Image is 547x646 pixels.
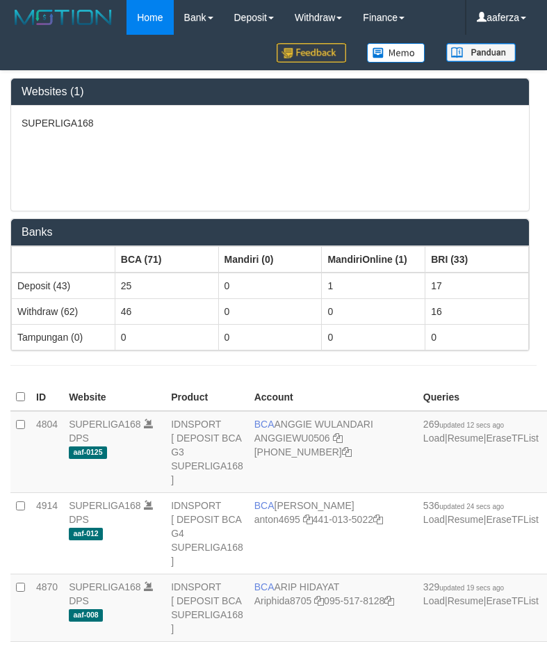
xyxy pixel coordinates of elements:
[63,574,165,641] td: DPS
[423,419,504,430] span: 269
[31,574,63,641] td: 4870
[314,595,324,606] a: Copy Ariphida8705 to clipboard
[115,298,218,324] td: 46
[12,298,115,324] td: Withdraw (62)
[486,514,538,525] a: EraseTFList
[69,581,141,592] a: SUPERLIGA168
[10,7,116,28] img: MOTION_logo.png
[12,324,115,350] td: Tampungan (0)
[423,500,539,525] span: | |
[69,419,141,430] a: SUPERLIGA168
[31,384,63,411] th: ID
[425,298,529,324] td: 16
[439,421,504,429] span: updated 12 secs ago
[423,581,539,606] span: | |
[218,273,322,299] td: 0
[115,324,218,350] td: 0
[367,43,425,63] img: Button%20Memo.svg
[439,503,504,510] span: updated 24 secs ago
[115,273,218,299] td: 25
[423,514,445,525] a: Load
[254,514,300,525] a: anton4695
[165,384,249,411] th: Product
[439,584,504,592] span: updated 19 secs ago
[486,433,538,444] a: EraseTFList
[249,492,418,574] td: [PERSON_NAME] 441-013-5022
[425,246,529,273] th: Group: activate to sort column ascending
[425,273,529,299] td: 17
[12,246,115,273] th: Group: activate to sort column ascending
[69,528,103,540] span: aaf-012
[63,411,165,493] td: DPS
[69,500,141,511] a: SUPERLIGA168
[322,246,425,273] th: Group: activate to sort column ascending
[249,384,418,411] th: Account
[218,298,322,324] td: 0
[31,411,63,493] td: 4804
[69,609,103,621] span: aaf-008
[63,384,165,411] th: Website
[303,514,313,525] a: Copy anton4695 to clipboard
[448,433,484,444] a: Resume
[423,419,539,444] span: | |
[165,492,249,574] td: IDNSPORT [ DEPOSIT BCA G4 SUPERLIGA168 ]
[448,595,484,606] a: Resume
[218,246,322,273] th: Group: activate to sort column ascending
[249,411,418,493] td: ANGGIE WULANDARI [PHONE_NUMBER]
[448,514,484,525] a: Resume
[254,581,275,592] span: BCA
[423,581,504,592] span: 329
[218,324,322,350] td: 0
[322,273,425,299] td: 1
[254,419,275,430] span: BCA
[254,595,312,606] a: Ariphida8705
[446,43,516,62] img: panduan.png
[373,514,383,525] a: Copy 4410135022 to clipboard
[322,298,425,324] td: 0
[69,446,107,458] span: aaf-0125
[22,86,519,98] h3: Websites (1)
[249,574,418,641] td: ARIP HIDAYAT 095-517-8128
[418,384,544,411] th: Queries
[22,116,519,130] p: SUPERLIGA168
[12,273,115,299] td: Deposit (43)
[254,433,330,444] a: ANGGIEWU0506
[333,433,343,444] a: Copy ANGGIEWU0506 to clipboard
[277,43,346,63] img: Feedback.jpg
[165,411,249,493] td: IDNSPORT [ DEPOSIT BCA G3 SUPERLIGA168 ]
[115,246,218,273] th: Group: activate to sort column ascending
[254,500,275,511] span: BCA
[423,500,504,511] span: 536
[423,595,445,606] a: Load
[486,595,538,606] a: EraseTFList
[22,226,519,239] h3: Banks
[165,574,249,641] td: IDNSPORT [ DEPOSIT BCA SUPERLIGA168 ]
[342,446,352,458] a: Copy 4062213373 to clipboard
[31,492,63,574] td: 4914
[384,595,394,606] a: Copy 0955178128 to clipboard
[322,324,425,350] td: 0
[63,492,165,574] td: DPS
[425,324,529,350] td: 0
[423,433,445,444] a: Load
